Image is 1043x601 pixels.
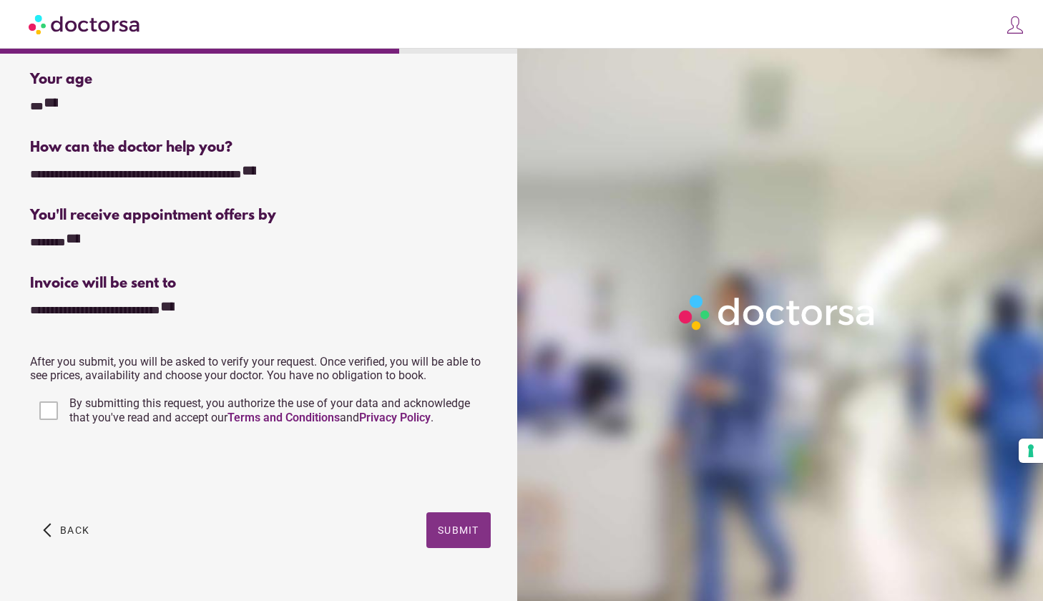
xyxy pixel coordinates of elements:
[30,72,258,88] div: Your age
[30,207,490,224] div: You'll receive appointment offers by
[426,512,491,548] button: Submit
[673,289,882,336] img: Logo-Doctorsa-trans-White-partial-flat.png
[359,411,431,424] a: Privacy Policy
[29,8,142,40] img: Doctorsa.com
[1005,15,1025,35] img: icons8-customer-100.png
[30,140,490,156] div: How can the doctor help you?
[1019,439,1043,463] button: Your consent preferences for tracking technologies
[30,275,490,292] div: Invoice will be sent to
[438,524,479,536] span: Submit
[30,442,248,498] iframe: reCAPTCHA
[227,411,340,424] a: Terms and Conditions
[37,512,95,548] button: arrow_back_ios Back
[69,396,470,424] span: By submitting this request, you authorize the use of your data and acknowledge that you've read a...
[30,355,490,382] p: After you submit, you will be asked to verify your request. Once verified, you will be able to se...
[60,524,89,536] span: Back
